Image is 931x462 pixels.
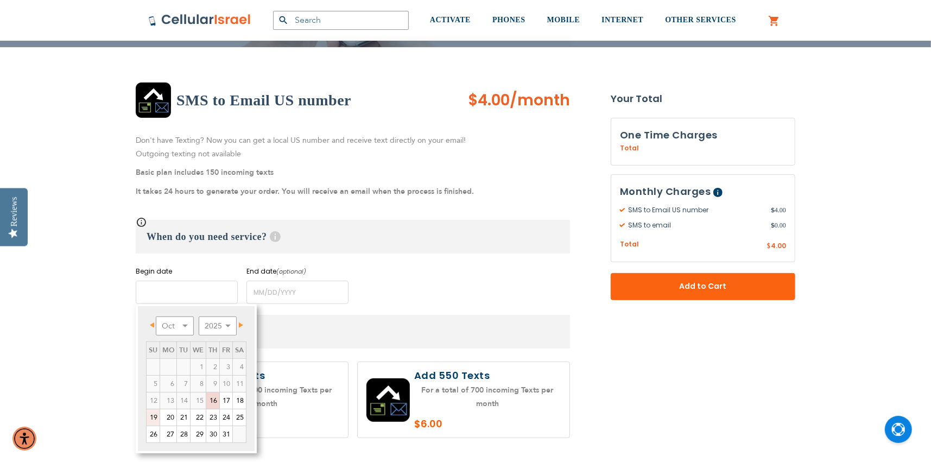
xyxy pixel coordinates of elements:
[611,91,795,107] strong: Your Total
[620,143,639,153] span: Total
[620,127,786,143] h3: One Time Charges
[206,393,219,409] a: 16
[156,317,194,336] select: Select month
[136,267,238,276] label: Begin date
[620,239,639,250] span: Total
[191,376,206,392] span: 8
[220,409,232,426] a: 24
[771,220,786,230] span: 0.00
[177,393,190,409] span: 14
[148,14,251,27] img: Cellular Israel Logo
[160,409,176,426] a: 20
[771,205,786,215] span: 4.00
[191,359,206,375] span: 1
[220,359,232,375] span: 3
[468,90,510,111] span: $4.00
[12,427,36,451] div: Accessibility Menu
[191,393,206,409] span: 15
[177,376,190,392] span: 7
[771,205,775,215] span: $
[162,345,174,355] span: Monday
[246,267,349,276] label: End date
[206,376,219,392] span: 9
[233,409,246,426] a: 25
[9,197,19,226] div: Reviews
[150,322,154,328] span: Prev
[136,83,171,118] img: SMS2Email US number
[177,409,190,426] a: 21
[771,220,775,230] span: $
[647,281,759,292] span: Add to Cart
[206,426,219,442] a: 30
[179,345,188,355] span: Tuesday
[147,426,160,442] a: 26
[160,376,176,392] span: 6
[611,273,795,300] button: Add to Cart
[235,345,244,355] span: Saturday
[136,167,274,178] strong: Basic plan includes 150 incoming texts
[136,281,238,304] input: MM/DD/YYYY
[270,231,281,242] span: Help
[239,322,243,328] span: Next
[220,376,232,392] span: 10
[220,426,232,442] a: 31
[601,16,643,24] span: INTERNET
[665,16,736,24] span: OTHER SERVICES
[149,345,157,355] span: Sunday
[620,185,711,198] span: Monthly Charges
[510,90,570,111] span: /month
[273,11,409,30] input: Search
[147,318,161,332] a: Prev
[208,345,217,355] span: Thursday
[199,317,237,336] select: Select year
[771,241,786,250] span: 4.00
[547,16,580,24] span: MOBILE
[246,281,349,304] input: MM/DD/YYYY
[193,345,204,355] span: Wednesday
[430,16,471,24] span: ACTIVATE
[233,393,246,409] a: 18
[147,376,160,392] span: 5
[620,205,771,215] span: SMS to Email US number
[767,242,771,251] span: $
[191,426,206,442] a: 29
[177,426,190,442] a: 28
[206,359,219,375] span: 2
[220,393,232,409] a: 17
[176,90,351,111] h2: SMS to Email US number
[136,134,570,161] p: Don't have Texting? Now you can get a local US number and receive text directly on your email! Ou...
[233,359,246,375] span: 4
[492,16,525,24] span: PHONES
[276,267,306,276] i: (optional)
[160,393,176,409] span: 13
[232,318,245,332] a: Next
[136,186,474,197] strong: It takes 24 hours to generate your order. You will receive an email when the process is finished.
[147,409,160,426] a: 19
[160,426,176,442] a: 27
[222,345,230,355] span: Friday
[713,188,723,197] span: Help
[191,409,206,426] a: 22
[136,220,570,254] h3: When do you need service?
[233,376,246,392] span: 11
[620,220,771,230] span: SMS to email
[206,409,219,426] a: 23
[147,393,160,409] span: 12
